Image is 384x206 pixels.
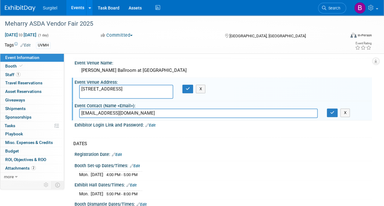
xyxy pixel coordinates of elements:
[75,120,372,128] div: Exhibitor Login Link and Password:
[5,64,24,68] span: Booth
[5,89,42,94] span: Asset Reservations
[18,32,24,37] span: to
[31,166,36,170] span: 2
[41,181,52,189] td: Personalize Event Tab Strip
[0,79,64,87] a: Travel Reservations
[0,156,64,164] a: ROI, Objectives & ROO
[20,64,23,68] i: Booth reservation complete
[0,71,64,79] a: Staff1
[73,141,367,147] div: DATES
[318,32,372,41] div: Event Format
[5,80,42,85] span: Travel Reservations
[145,123,155,127] a: Edit
[43,6,57,10] span: Surgitel
[126,183,137,187] a: Edit
[0,130,64,138] a: Playbook
[5,97,25,102] span: Giveaways
[112,153,122,157] a: Edit
[130,164,140,168] a: Edit
[75,180,372,188] div: Exhibit Hall Dates/Times:
[16,72,20,77] span: 1
[5,55,39,60] span: Event Information
[106,172,137,177] span: 4:00 PM - 5:00 PM
[5,140,53,145] span: Misc. Expenses & Credits
[318,3,346,13] a: Search
[20,43,31,47] a: Edit
[0,62,64,70] a: Booth
[52,181,64,189] td: Toggle Event Tabs
[79,171,91,178] td: Mon.
[5,42,31,49] td: Tags
[0,87,64,96] a: Asset Reservations
[355,42,371,45] div: Event Rating
[5,123,15,128] span: Tasks
[91,171,103,178] td: [DATE]
[0,113,64,121] a: Sponsorships
[106,192,137,196] span: 5:00 PM - 8:00 PM
[5,32,37,38] span: [DATE] [DATE]
[3,18,340,29] div: Meharry ASDA Vendor Fair 2025
[91,191,103,197] td: [DATE]
[75,161,372,169] div: Booth Set-up Dates/Times:
[0,105,64,113] a: Shipments
[357,33,372,38] div: In-Person
[5,131,23,136] span: Playbook
[196,85,205,93] button: X
[5,106,26,111] span: Shipments
[75,58,372,66] div: Event Venue Name:
[5,166,36,171] span: Attachments
[326,6,340,10] span: Search
[0,122,64,130] a: Tasks
[5,157,46,162] span: ROI, Objectives & ROO
[0,147,64,155] a: Budget
[75,101,372,109] div: Event Contact (Name <Email>):
[5,149,19,153] span: Budget
[36,42,51,49] div: UVMH
[0,96,64,104] a: Giveaways
[0,138,64,147] a: Misc. Expenses & Credits
[79,66,367,75] div: [PERSON_NAME] Ballroom at [GEOGRAPHIC_DATA]
[5,115,31,120] span: Sponsorships
[340,109,350,117] button: X
[0,173,64,181] a: more
[79,191,91,197] td: Mon.
[0,53,64,62] a: Event Information
[0,164,64,172] a: Attachments2
[4,174,14,179] span: more
[99,32,135,39] button: Committed
[38,33,49,37] span: (1 day)
[229,34,306,38] span: [GEOGRAPHIC_DATA], [GEOGRAPHIC_DATA]
[5,5,35,11] img: ExhibitDay
[350,33,357,38] img: Format-Inperson.png
[75,150,372,158] div: Registration Date:
[5,72,20,77] span: Staff
[354,2,366,14] img: Brandon Medling
[75,78,372,85] div: Event Venue Address:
